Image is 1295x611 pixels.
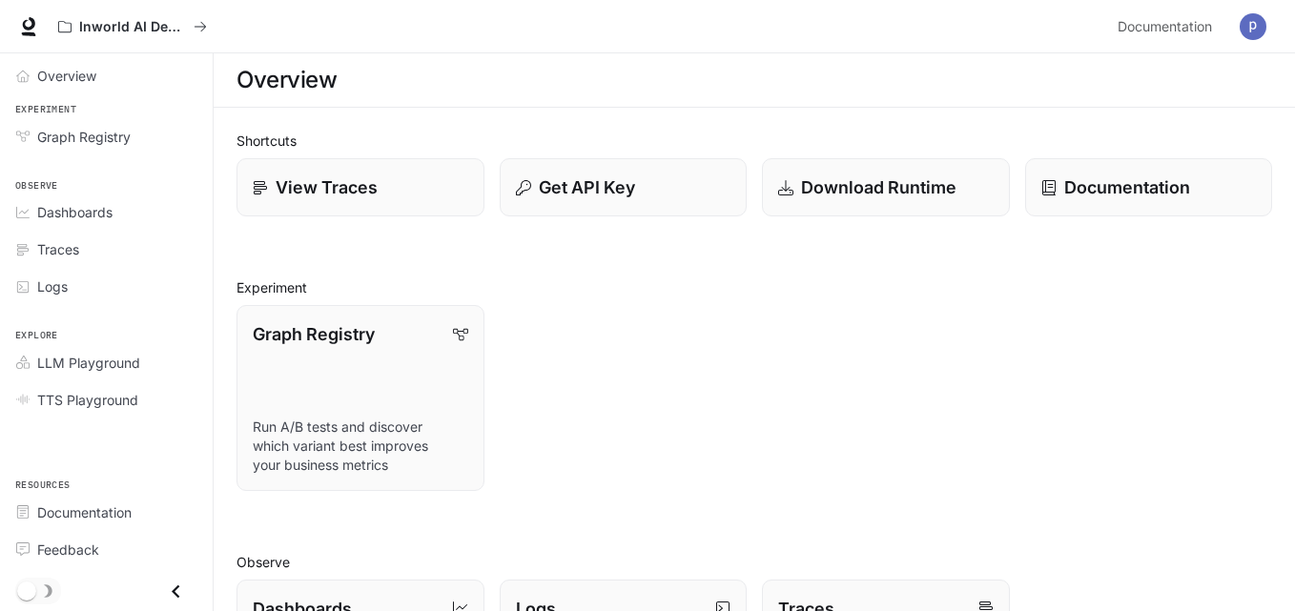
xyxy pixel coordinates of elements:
h2: Experiment [236,277,1272,297]
p: Run A/B tests and discover which variant best improves your business metrics [253,418,468,475]
button: User avatar [1234,8,1272,46]
a: Traces [8,233,205,266]
a: Feedback [8,533,205,566]
span: LLM Playground [37,353,140,373]
span: Documentation [1118,15,1212,39]
a: Graph RegistryRun A/B tests and discover which variant best improves your business metrics [236,305,484,491]
a: Overview [8,59,205,92]
a: Logs [8,270,205,303]
span: TTS Playground [37,390,138,410]
span: Traces [37,239,79,259]
a: Graph Registry [8,120,205,153]
h1: Overview [236,61,337,99]
a: TTS Playground [8,383,205,417]
p: Get API Key [539,174,635,200]
a: LLM Playground [8,346,205,379]
p: View Traces [276,174,378,200]
h2: Shortcuts [236,131,1272,151]
a: View Traces [236,158,484,216]
span: Overview [37,66,96,86]
p: Inworld AI Demos [79,19,186,35]
h2: Observe [236,552,1272,572]
span: Graph Registry [37,127,131,147]
p: Graph Registry [253,321,375,347]
button: Get API Key [500,158,748,216]
span: Logs [37,276,68,296]
span: Feedback [37,540,99,560]
a: Documentation [1110,8,1226,46]
p: Documentation [1064,174,1190,200]
img: User avatar [1240,13,1266,40]
span: Dashboards [37,202,113,222]
span: Dark mode toggle [17,580,36,601]
button: All workspaces [50,8,216,46]
a: Dashboards [8,195,205,229]
a: Documentation [8,496,205,529]
button: Close drawer [154,572,197,611]
a: Documentation [1025,158,1273,216]
a: Download Runtime [762,158,1010,216]
span: Documentation [37,502,132,522]
p: Download Runtime [801,174,956,200]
